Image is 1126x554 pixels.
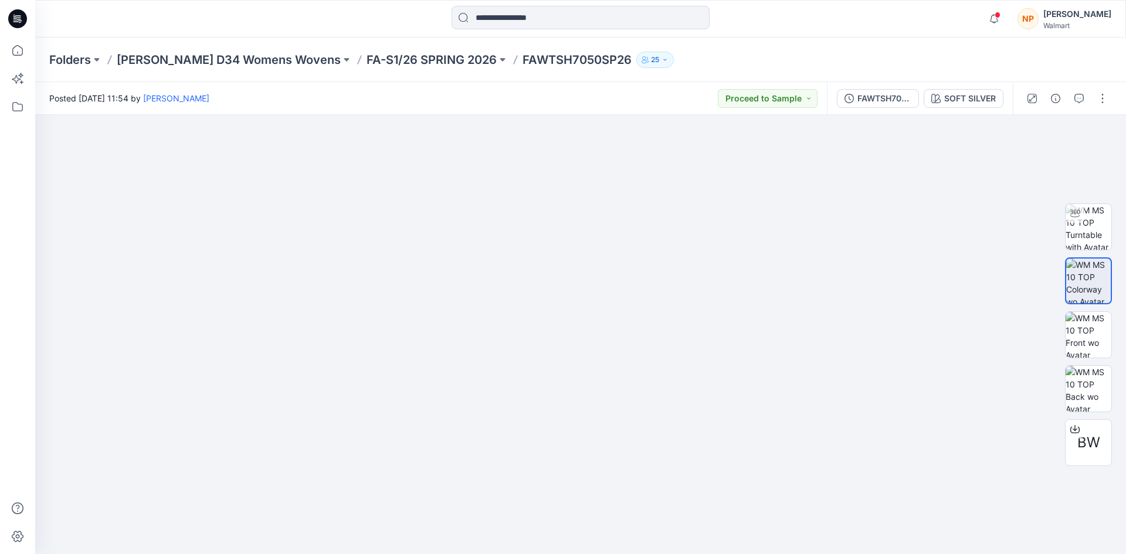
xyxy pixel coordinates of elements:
div: FAWTSH7050SP26 [857,92,911,105]
a: [PERSON_NAME] [143,93,209,103]
img: WM MS 10 TOP Colorway wo Avatar [1066,259,1111,303]
div: [PERSON_NAME] [1043,7,1111,21]
img: WM MS 10 TOP Front wo Avatar [1066,312,1111,358]
div: Walmart [1043,21,1111,30]
span: Posted [DATE] 11:54 by [49,92,209,104]
span: BW [1077,432,1100,453]
button: SOFT SILVER [924,89,1003,108]
img: WM MS 10 TOP Back wo Avatar [1066,366,1111,412]
div: SOFT SILVER [944,92,996,105]
button: 25 [636,52,674,68]
p: 25 [651,53,659,66]
p: FAWTSH7050SP26 [523,52,632,68]
img: WM MS 10 TOP Turntable with Avatar [1066,204,1111,250]
button: FAWTSH7050SP26 [837,89,919,108]
a: Folders [49,52,91,68]
a: [PERSON_NAME] D34 Womens Wovens [117,52,341,68]
button: Details [1046,89,1065,108]
div: NP [1018,8,1039,29]
a: FA-S1/26 SPRING 2026 [367,52,497,68]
